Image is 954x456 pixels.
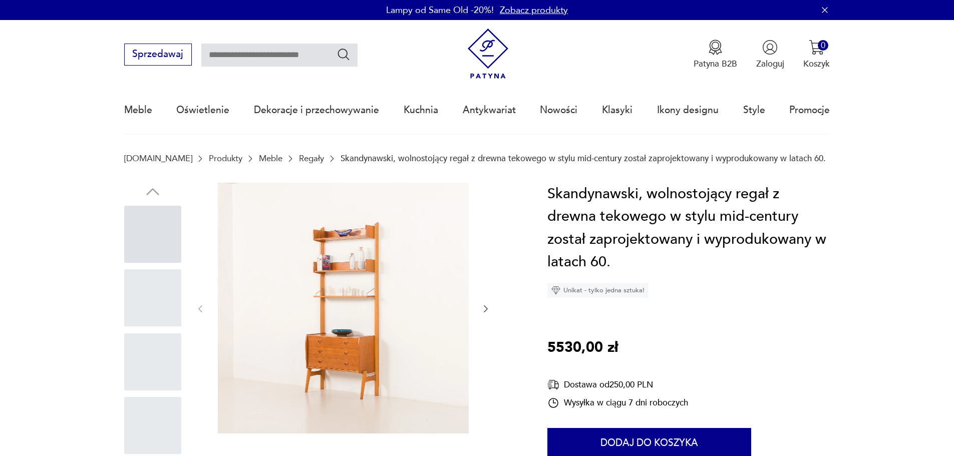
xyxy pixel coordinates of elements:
[789,87,830,133] a: Promocje
[708,40,723,55] img: Ikona medalu
[500,4,568,17] a: Zobacz produkty
[547,378,688,391] div: Dostawa od 250,00 PLN
[254,87,379,133] a: Dekoracje i przechowywanie
[809,40,824,55] img: Ikona koszyka
[404,87,438,133] a: Kuchnia
[818,40,828,51] div: 0
[694,58,737,70] p: Patyna B2B
[602,87,632,133] a: Klasyki
[756,40,784,70] button: Zaloguj
[694,40,737,70] button: Patyna B2B
[337,47,351,62] button: Szukaj
[756,58,784,70] p: Zaloguj
[547,283,649,298] div: Unikat - tylko jedna sztuka!
[463,87,516,133] a: Antykwariat
[299,154,324,163] a: Regały
[540,87,577,133] a: Nowości
[762,40,778,55] img: Ikonka użytkownika
[124,154,192,163] a: [DOMAIN_NAME]
[551,286,560,295] img: Ikona diamentu
[547,183,830,274] h1: Skandynawski, wolnostojący regał z drewna tekowego w stylu mid-century został zaprojektowany i wy...
[547,378,559,391] img: Ikona dostawy
[259,154,282,163] a: Meble
[124,44,192,66] button: Sprzedawaj
[657,87,719,133] a: Ikony designu
[386,4,494,17] p: Lampy od Same Old -20%!
[743,87,765,133] a: Style
[547,397,688,409] div: Wysyłka w ciągu 7 dni roboczych
[341,154,826,163] p: Skandynawski, wolnostojący regał z drewna tekowego w stylu mid-century został zaprojektowany i wy...
[694,40,737,70] a: Ikona medaluPatyna B2B
[218,183,469,433] img: Zdjęcie produktu Skandynawski, wolnostojący regał z drewna tekowego w stylu mid-century został za...
[463,29,513,79] img: Patyna - sklep z meblami i dekoracjami vintage
[124,51,192,59] a: Sprzedawaj
[803,40,830,70] button: 0Koszyk
[176,87,229,133] a: Oświetlenie
[547,336,618,359] p: 5530,00 zł
[803,58,830,70] p: Koszyk
[209,154,242,163] a: Produkty
[124,87,152,133] a: Meble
